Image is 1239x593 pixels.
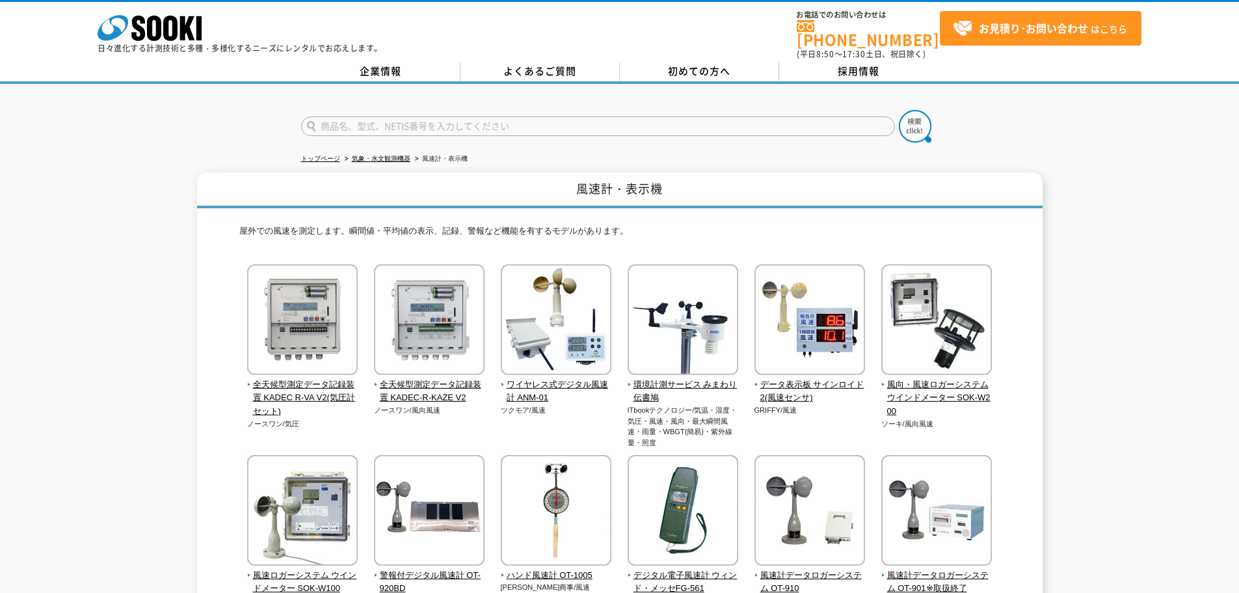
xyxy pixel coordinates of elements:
p: ITbookテクノロジー/気温・湿度・気圧・風速・風向・最大瞬間風速・雨量・WBGT(簡易)・紫外線量・照度 [628,405,739,448]
a: [PHONE_NUMBER] [797,20,940,47]
p: ソーキ/風向風速 [881,419,993,430]
span: 全天候型測定データ記録装置 KADEC-R-KAZE V2 [374,378,485,406]
span: ワイヤレス式デジタル風速計 ANM-01 [501,378,612,406]
a: よくあるご質問 [460,62,620,81]
a: ハンド風速計 OT-1005 [501,557,612,583]
img: 風速計データロガーシステム OT-910 [754,455,865,569]
span: ハンド風速計 OT-1005 [501,569,612,583]
input: 商品名、型式、NETIS番号を入力してください [301,117,895,136]
a: 気象・水文観測機器 [352,155,410,162]
a: 採用情報 [779,62,939,81]
img: btn_search.png [899,110,931,143]
img: デジタル電子風速計 ウィンド・メッセFG-561 [628,455,738,569]
img: 風速計データロガーシステム OT-901※取扱終了 [881,455,992,569]
a: 環境計測サービス みまわり伝書鳩 [628,366,739,405]
img: 風速ロガーシステム ウインドメーター SOK-W100 [247,455,358,569]
p: ツクモア/風速 [501,405,612,416]
a: 全天候型測定データ記録装置 KADEC-R-KAZE V2 [374,366,485,405]
span: 風向・風速ロガーシステム ウインドメーター SOK-W200 [881,378,993,419]
h1: 風速計・表示機 [197,172,1043,208]
img: 風向・風速ロガーシステム ウインドメーター SOK-W200 [881,264,992,378]
img: 全天候型測定データ記録装置 KADEC-R-KAZE V2 [374,264,485,378]
img: ハンド風速計 OT-1005 [501,455,611,569]
span: 8:50 [816,48,834,60]
img: 警報付デジタル風速計 OT-920BD [374,455,485,569]
img: 全天候型測定データ記録装置 KADEC R-VA V2(気圧計セット) [247,264,358,378]
strong: お見積り･お問い合わせ [979,20,1088,36]
span: (平日 ～ 土日、祝日除く) [797,48,926,60]
a: 全天候型測定データ記録装置 KADEC R-VA V2(気圧計セット) [247,366,358,419]
span: データ表示板 サインロイド2(風速センサ) [754,378,866,406]
p: GRIFFY/風速 [754,405,866,416]
p: 日々進化する計測技術と多種・多様化するニーズにレンタルでお応えします。 [98,44,382,52]
a: お見積り･お問い合わせはこちら [940,11,1141,46]
a: トップページ [301,155,340,162]
p: 屋外での風速を測定します。瞬間値・平均値の表示、記録、警報など機能を有するモデルがあります。 [239,225,1000,245]
span: 環境計測サービス みまわり伝書鳩 [628,378,739,406]
a: 初めての方へ [620,62,779,81]
span: 初めての方へ [668,64,730,78]
span: 全天候型測定データ記録装置 KADEC R-VA V2(気圧計セット) [247,378,358,419]
span: はこちら [953,19,1127,38]
span: 17:30 [842,48,866,60]
img: 環境計測サービス みまわり伝書鳩 [628,264,738,378]
p: ノースワン/気圧 [247,419,358,430]
a: データ表示板 サインロイド2(風速センサ) [754,366,866,405]
img: ワイヤレス式デジタル風速計 ANM-01 [501,264,611,378]
a: 企業情報 [301,62,460,81]
li: 風速計・表示機 [412,152,468,166]
img: データ表示板 サインロイド2(風速センサ) [754,264,865,378]
p: [PERSON_NAME]商事/風速 [501,582,612,593]
span: お電話でのお問い合わせは [797,11,940,19]
a: ワイヤレス式デジタル風速計 ANM-01 [501,366,612,405]
a: 風向・風速ロガーシステム ウインドメーター SOK-W200 [881,366,993,419]
p: ノースワン/風向風速 [374,405,485,416]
